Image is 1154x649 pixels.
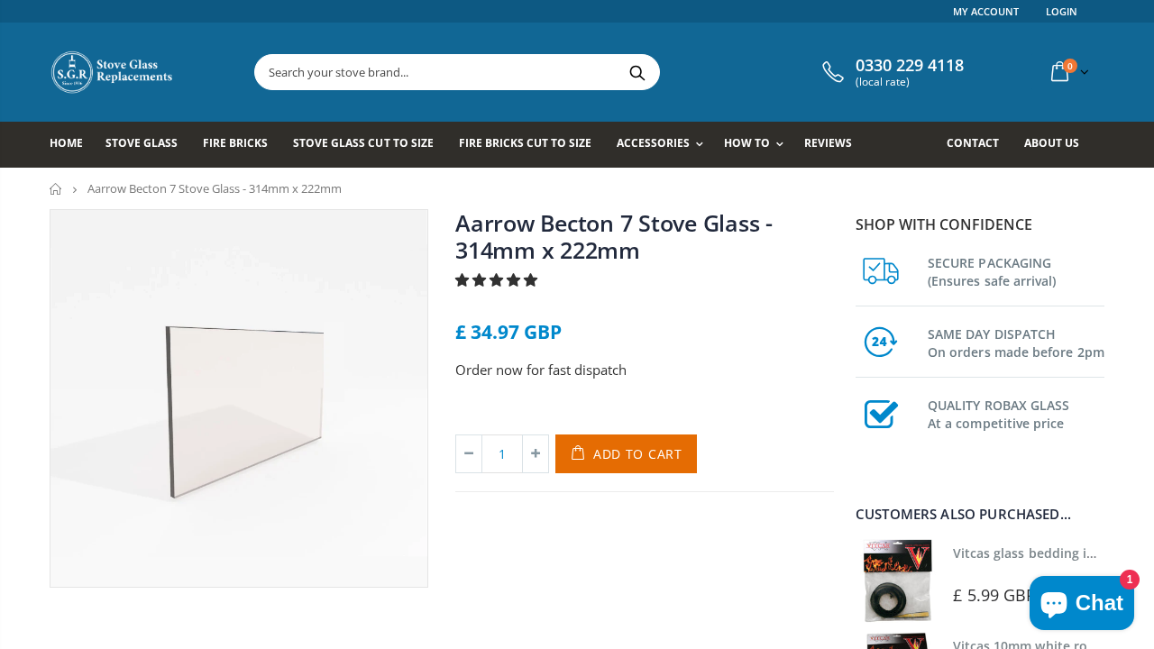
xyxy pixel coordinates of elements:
[255,55,861,89] input: Search your stove brand...
[804,122,865,168] a: Reviews
[203,122,281,168] a: Fire Bricks
[455,319,562,344] span: £ 34.97 GBP
[455,270,541,288] span: 5.00 stars
[459,135,591,151] span: Fire Bricks Cut To Size
[617,135,690,151] span: Accessories
[50,183,63,195] a: Home
[856,214,1104,235] p: Shop with confidence
[1024,122,1093,168] a: About us
[555,434,697,473] button: Add to Cart
[50,210,427,587] img: verywiderectangularstoveglass_64ee958f-878e-4267-ae7e-532e59e7dee6_800x_crop_center.webp
[1063,59,1077,73] span: 0
[87,180,342,197] span: Aarrow Becton 7 Stove Glass - 314mm x 222mm
[50,122,96,168] a: Home
[856,56,964,76] span: 0330 229 4118
[105,135,178,151] span: Stove Glass
[459,122,605,168] a: Fire Bricks Cut To Size
[617,55,657,89] button: Search
[953,584,1036,606] span: £ 5.99 GBP
[856,76,964,88] span: (local rate)
[724,122,792,168] a: How To
[455,360,834,380] p: Order now for fast dispatch
[928,322,1104,361] h3: SAME DAY DISPATCH On orders made before 2pm
[856,507,1104,521] div: Customers also purchased...
[856,539,939,623] img: Vitcas stove glass bedding in tape
[593,445,682,462] span: Add to Cart
[1024,135,1079,151] span: About us
[105,122,191,168] a: Stove Glass
[724,135,770,151] span: How To
[818,56,964,88] a: 0330 229 4118 (local rate)
[455,207,773,265] a: Aarrow Becton 7 Stove Glass - 314mm x 222mm
[1024,576,1140,635] inbox-online-store-chat: Shopify online store chat
[50,50,176,95] img: Stove Glass Replacement
[928,393,1104,433] h3: QUALITY ROBAX GLASS At a competitive price
[947,135,999,151] span: Contact
[617,122,712,168] a: Accessories
[203,135,268,151] span: Fire Bricks
[804,135,852,151] span: Reviews
[293,122,446,168] a: Stove Glass Cut To Size
[947,122,1012,168] a: Contact
[1044,54,1093,89] a: 0
[928,251,1104,290] h3: SECURE PACKAGING (Ensures safe arrival)
[50,135,83,151] span: Home
[293,135,433,151] span: Stove Glass Cut To Size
